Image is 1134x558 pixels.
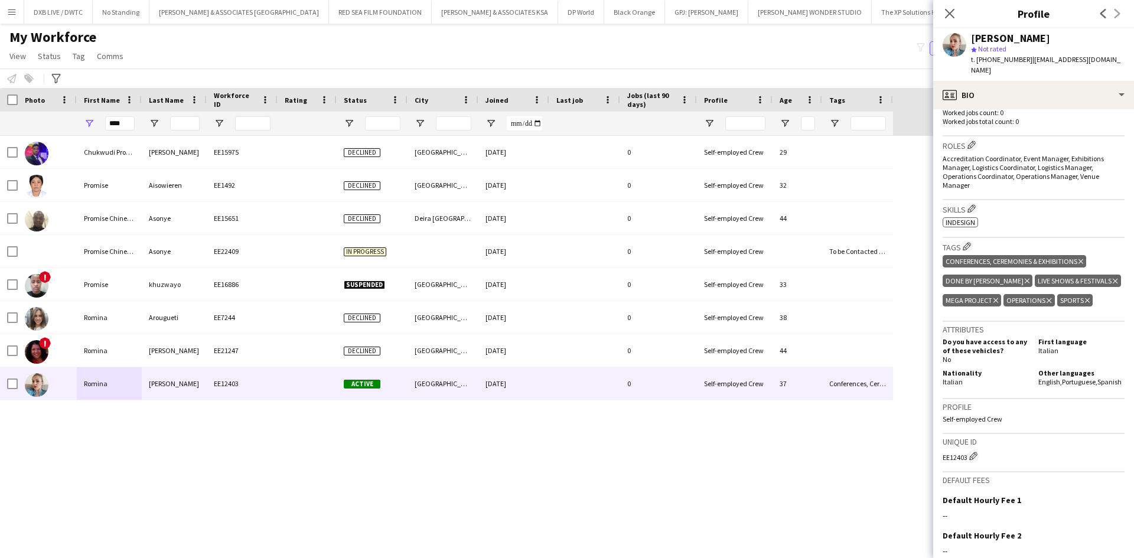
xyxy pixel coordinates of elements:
[344,181,380,190] span: Declined
[207,169,278,201] div: EE1492
[620,169,697,201] div: 0
[620,136,697,168] div: 0
[142,235,207,267] div: Asonye
[978,44,1006,53] span: Not rated
[365,116,400,130] input: Status Filter Input
[9,51,26,61] span: View
[697,301,773,334] div: Self-employed Crew
[620,334,697,367] div: 0
[872,1,953,24] button: The XP Solutions KSA
[943,324,1125,335] h3: Attributes
[1038,377,1062,386] span: English ,
[344,96,367,105] span: Status
[943,475,1125,485] h3: Default fees
[943,377,963,386] span: Italian
[25,96,45,105] span: Photo
[38,51,61,61] span: Status
[697,367,773,400] div: Self-employed Crew
[829,118,840,129] button: Open Filter Menu
[748,1,872,24] button: [PERSON_NAME] WONDER STUDIO
[149,118,159,129] button: Open Filter Menu
[933,6,1134,21] h3: Profile
[207,202,278,234] div: EE15651
[943,510,1125,521] div: --
[1038,337,1125,346] h5: First language
[946,218,975,227] span: Indesign
[620,235,697,267] div: 0
[943,415,1125,423] p: Self-employed Crew
[408,301,478,334] div: [GEOGRAPHIC_DATA]
[943,530,1021,541] h3: Default Hourly Fee 2
[780,118,790,129] button: Open Filter Menu
[822,367,893,400] div: Conferences, Ceremonies & Exhibitions, Done by Sana, Live Shows & Festivals, Mega Project, Operat...
[415,118,425,129] button: Open Filter Menu
[850,116,886,130] input: Tags Filter Input
[943,139,1125,151] h3: Roles
[408,367,478,400] div: [GEOGRAPHIC_DATA]
[142,268,207,301] div: khuzwayo
[801,116,815,130] input: Age Filter Input
[436,116,471,130] input: City Filter Input
[943,368,1029,377] h5: Nationality
[1057,294,1093,306] div: Sports
[408,169,478,201] div: [GEOGRAPHIC_DATA]
[773,301,822,334] div: 38
[943,240,1125,253] h3: Tags
[344,347,380,355] span: Declined
[478,202,549,234] div: [DATE]
[1003,294,1054,306] div: Operations
[77,136,142,168] div: Chukwudi Promise
[285,96,307,105] span: Rating
[933,81,1134,109] div: Bio
[408,202,478,234] div: Deira [GEOGRAPHIC_DATA]
[77,334,142,367] div: Romina
[773,334,822,367] div: 44
[704,96,728,105] span: Profile
[943,436,1125,447] h3: Unique ID
[9,28,96,46] span: My Workforce
[25,373,48,397] img: Romina Violanti
[408,268,478,301] div: [GEOGRAPHIC_DATA]
[943,337,1029,355] h5: Do you have access to any of these vehicles?
[773,268,822,301] div: 33
[214,118,224,129] button: Open Filter Menu
[207,136,278,168] div: EE15975
[971,55,1120,74] span: | [EMAIL_ADDRESS][DOMAIN_NAME]
[478,334,549,367] div: [DATE]
[1035,275,1120,287] div: Live Shows & Festivals
[943,355,951,364] span: No
[432,1,558,24] button: [PERSON_NAME] & ASSOCIATES KSA
[773,367,822,400] div: 37
[930,41,989,56] button: Everyone5,963
[142,136,207,168] div: [PERSON_NAME]
[105,116,135,130] input: First Name Filter Input
[5,48,31,64] a: View
[149,1,329,24] button: [PERSON_NAME] & ASSOCIATES [GEOGRAPHIC_DATA]
[25,208,48,231] img: Promise Chinedu Asonye
[214,91,256,109] span: Workforce ID
[344,148,380,157] span: Declined
[478,169,549,201] div: [DATE]
[207,268,278,301] div: EE16886
[971,55,1032,64] span: t. [PHONE_NUMBER]
[149,96,184,105] span: Last Name
[478,301,549,334] div: [DATE]
[697,202,773,234] div: Self-employed Crew
[68,48,90,64] a: Tag
[142,169,207,201] div: Aisowieren
[77,268,142,301] div: Promise
[773,169,822,201] div: 32
[943,255,1086,267] div: Conferences, Ceremonies & Exhibitions
[142,367,207,400] div: [PERSON_NAME]
[39,271,51,283] span: !
[558,1,604,24] button: DP World
[627,91,676,109] span: Jobs (last 90 days)
[207,334,278,367] div: EE21247
[943,108,1125,117] p: Worked jobs count: 0
[822,235,893,267] div: To be Contacted by [PERSON_NAME]
[697,169,773,201] div: Self-employed Crew
[943,450,1125,462] div: EE12403
[92,48,128,64] a: Comms
[620,301,697,334] div: 0
[235,116,271,130] input: Workforce ID Filter Input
